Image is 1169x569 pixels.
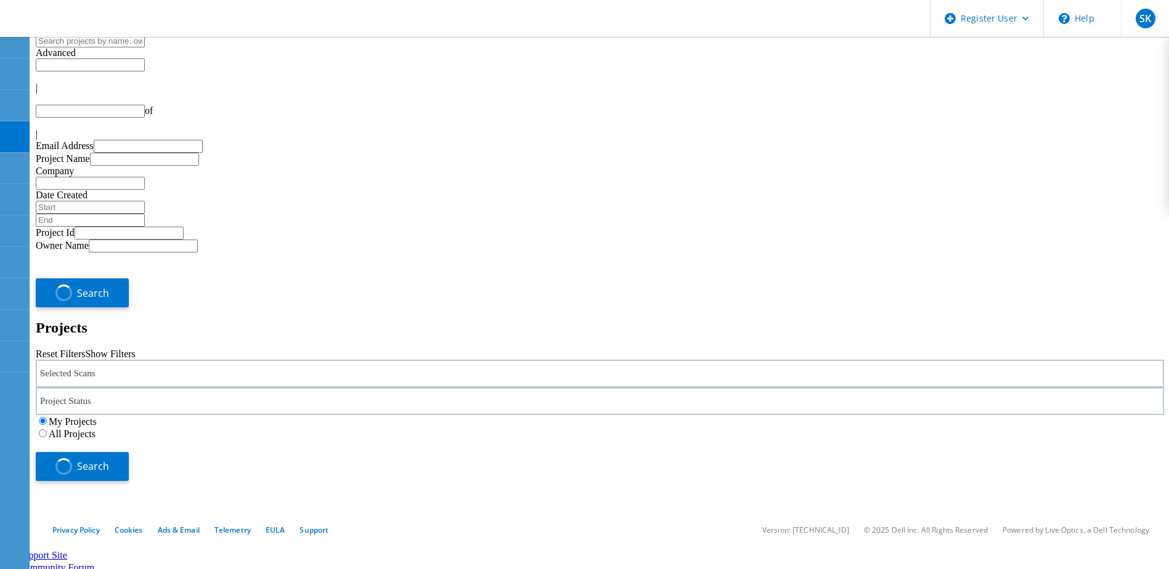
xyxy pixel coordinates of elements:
a: Show Filters [85,349,135,359]
div: | [36,83,1164,94]
input: End [36,214,145,227]
span: Advanced [36,47,76,58]
input: Start [36,201,145,214]
label: Owner Name [36,240,89,251]
label: Date Created [36,190,88,200]
button: Search [36,452,129,481]
label: Project Id [36,227,75,238]
button: Search [36,278,129,307]
div: Selected Scans [36,360,1164,387]
label: Project Name [36,153,90,164]
div: Project Status [36,387,1164,415]
label: My Projects [49,416,97,427]
li: Powered by Live Optics, a Dell Technology [1003,525,1149,535]
li: Version: [TECHNICAL_ID] [762,525,849,535]
b: Projects [36,320,88,336]
li: © 2025 Dell Inc. All Rights Reserved [864,525,988,535]
label: Company [36,166,74,176]
a: EULA [266,525,285,535]
span: of [145,105,153,116]
a: Reset Filters [36,349,85,359]
a: Live Optics Dashboard [12,24,145,34]
span: Search [77,459,109,473]
input: Search projects by name, owner, ID, company, etc [36,34,145,47]
a: Telemetry [214,525,251,535]
span: SK [1139,14,1151,23]
a: Support [299,525,328,535]
label: All Projects [49,429,96,439]
a: Ads & Email [158,525,200,535]
a: Privacy Policy [52,525,100,535]
label: Email Address [36,140,94,151]
a: Support Site [18,550,67,560]
svg: \n [1059,13,1070,24]
span: Search [77,286,109,300]
a: Cookies [115,525,143,535]
div: | [36,129,1164,140]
